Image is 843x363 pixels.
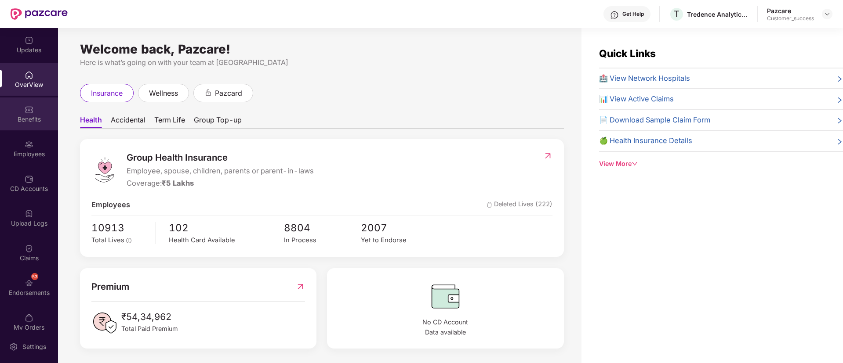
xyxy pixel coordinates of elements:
span: 📄 Download Sample Claim Form [599,115,710,126]
div: Customer_success [767,15,814,22]
div: Here is what’s going on with your team at [GEOGRAPHIC_DATA] [80,57,564,68]
span: right [836,116,843,126]
div: 53 [31,273,38,280]
span: Premium [91,280,129,294]
img: svg+xml;base64,PHN2ZyBpZD0iTXlfT3JkZXJzIiBkYXRhLW5hbWU9Ik15IE9yZGVycyIgeG1sbnM9Imh0dHA6Ly93d3cudz... [25,313,33,322]
span: 🍏 Health Insurance Details [599,135,692,147]
div: Yet to Endorse [361,235,438,245]
span: 8804 [284,220,361,236]
img: RedirectIcon [543,151,552,160]
div: Coverage: [127,178,314,189]
img: svg+xml;base64,PHN2ZyBpZD0iSG9tZSIgeG1sbnM9Imh0dHA6Ly93d3cudzMub3JnLzIwMDAvc3ZnIiB3aWR0aD0iMjAiIG... [25,71,33,79]
span: down [632,161,638,167]
img: svg+xml;base64,PHN2ZyBpZD0iQmVuZWZpdHMiIHhtbG5zPSJodHRwOi8vd3d3LnczLm9yZy8yMDAwL3N2ZyIgd2lkdGg9Ij... [25,105,33,114]
span: right [836,75,843,84]
div: Settings [20,342,49,351]
div: Get Help [622,11,644,18]
span: Group Health Insurance [127,151,314,165]
div: animation [204,89,212,97]
span: Group Top-up [194,115,242,128]
img: svg+xml;base64,PHN2ZyBpZD0iRW5kb3JzZW1lbnRzIiB4bWxucz0iaHR0cDovL3d3dy53My5vcmcvMjAwMC9zdmciIHdpZH... [25,279,33,288]
img: svg+xml;base64,PHN2ZyBpZD0iRW1wbG95ZWVzIiB4bWxucz0iaHR0cDovL3d3dy53My5vcmcvMjAwMC9zdmciIHdpZHRoPS... [25,140,33,149]
span: 🏥 View Network Hospitals [599,73,690,84]
span: T [674,9,679,19]
img: CDBalanceIcon [338,280,552,313]
img: RedirectIcon [296,280,305,294]
img: logo [91,157,118,183]
img: svg+xml;base64,PHN2ZyBpZD0iVXBsb2FkX0xvZ3MiIGRhdGEtbmFtZT0iVXBsb2FkIExvZ3MiIHhtbG5zPSJodHRwOi8vd3... [25,209,33,218]
span: Total Paid Premium [121,324,178,334]
span: right [836,137,843,147]
span: info-circle [126,238,131,243]
span: Accidental [111,115,145,128]
span: Quick Links [599,47,656,59]
div: Welcome back, Pazcare! [80,46,564,53]
div: In Process [284,235,361,245]
img: svg+xml;base64,PHN2ZyBpZD0iSGVscC0zMngzMiIgeG1sbnM9Imh0dHA6Ly93d3cudzMub3JnLzIwMDAvc3ZnIiB3aWR0aD... [610,11,619,19]
span: Total Lives [91,236,124,244]
div: Health Card Available [169,235,284,245]
img: deleteIcon [487,202,492,208]
img: svg+xml;base64,PHN2ZyBpZD0iU2V0dGluZy0yMHgyMCIgeG1sbnM9Imh0dHA6Ly93d3cudzMub3JnLzIwMDAvc3ZnIiB3aW... [9,342,18,351]
span: pazcard [215,88,242,99]
div: View More [599,159,843,169]
span: Term Life [154,115,185,128]
img: svg+xml;base64,PHN2ZyBpZD0iQ2xhaW0iIHhtbG5zPSJodHRwOi8vd3d3LnczLm9yZy8yMDAwL3N2ZyIgd2lkdGg9IjIwIi... [25,244,33,253]
span: No CD Account Data available [338,317,552,337]
span: Employee, spouse, children, parents or parent-in-laws [127,165,314,177]
span: ₹5 Lakhs [162,179,194,187]
img: PaidPremiumIcon [91,310,118,336]
span: Deleted Lives (222) [487,199,552,211]
span: ₹54,34,962 [121,310,178,324]
img: svg+xml;base64,PHN2ZyBpZD0iQ0RfQWNjb3VudHMiIGRhdGEtbmFtZT0iQ0QgQWNjb3VudHMiIHhtbG5zPSJodHRwOi8vd3... [25,175,33,183]
span: 2007 [361,220,438,236]
div: Pazcare [767,7,814,15]
img: svg+xml;base64,PHN2ZyBpZD0iVXBkYXRlZCIgeG1sbnM9Imh0dHA6Ly93d3cudzMub3JnLzIwMDAvc3ZnIiB3aWR0aD0iMj... [25,36,33,45]
div: Tredence Analytics Solutions Private Limited [687,10,749,18]
span: insurance [91,88,123,99]
img: New Pazcare Logo [11,8,68,20]
img: svg+xml;base64,PHN2ZyBpZD0iRHJvcGRvd24tMzJ4MzIiIHhtbG5zPSJodHRwOi8vd3d3LnczLm9yZy8yMDAwL3N2ZyIgd2... [824,11,831,18]
span: Health [80,115,102,128]
span: 102 [169,220,284,236]
span: wellness [149,88,178,99]
span: right [836,95,843,105]
span: Employees [91,199,130,211]
span: 📊 View Active Claims [599,93,674,105]
span: 10913 [91,220,149,236]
